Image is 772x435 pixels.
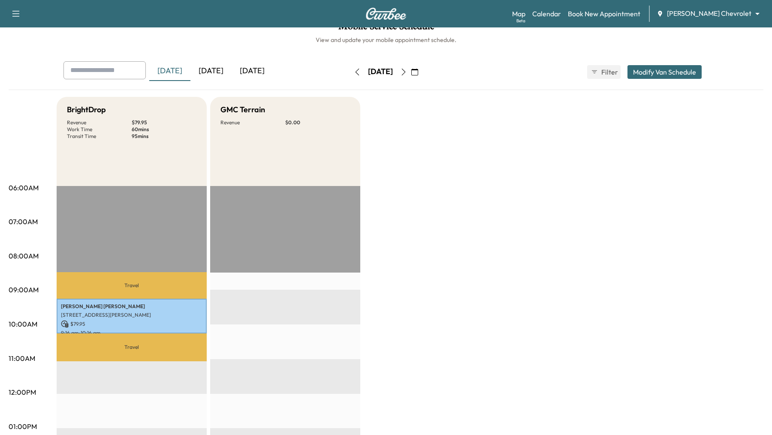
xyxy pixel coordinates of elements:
[61,330,202,336] p: 9:16 am - 10:16 am
[61,303,202,310] p: [PERSON_NAME] [PERSON_NAME]
[61,320,202,328] p: $ 79.95
[220,119,285,126] p: Revenue
[512,9,525,19] a: MapBeta
[149,61,190,81] div: [DATE]
[132,126,196,133] p: 60 mins
[9,285,39,295] p: 09:00AM
[368,66,393,77] div: [DATE]
[9,387,36,397] p: 12:00PM
[532,9,561,19] a: Calendar
[285,119,350,126] p: $ 0.00
[365,8,407,20] img: Curbee Logo
[587,65,621,79] button: Filter
[667,9,751,18] span: [PERSON_NAME] Chevrolet
[9,21,763,36] h1: Mobile Service Schedule
[67,126,132,133] p: Work Time
[67,119,132,126] p: Revenue
[190,61,232,81] div: [DATE]
[627,65,702,79] button: Modify Van Schedule
[9,216,38,227] p: 07:00AM
[568,9,640,19] a: Book New Appointment
[9,319,37,329] p: 10:00AM
[9,353,35,363] p: 11:00AM
[132,133,196,140] p: 95 mins
[601,67,617,77] span: Filter
[516,18,525,24] div: Beta
[67,104,106,116] h5: BrightDrop
[9,183,39,193] p: 06:00AM
[9,421,37,432] p: 01:00PM
[9,251,39,261] p: 08:00AM
[220,104,265,116] h5: GMC Terrain
[61,312,202,318] p: [STREET_ADDRESS][PERSON_NAME]
[132,119,196,126] p: $ 79.95
[57,272,207,299] p: Travel
[57,333,207,361] p: Travel
[67,133,132,140] p: Transit Time
[9,36,763,44] h6: View and update your mobile appointment schedule.
[232,61,273,81] div: [DATE]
